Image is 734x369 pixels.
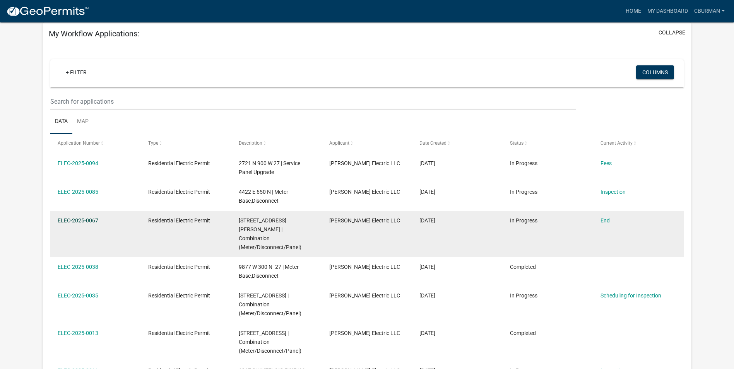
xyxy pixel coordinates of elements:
[510,189,537,195] span: In Progress
[601,217,610,224] a: End
[72,109,93,134] a: Map
[419,264,435,270] span: 04/21/2025
[503,134,593,152] datatable-header-cell: Status
[231,134,322,152] datatable-header-cell: Description
[58,140,100,146] span: Application Number
[58,330,98,336] a: ELEC-2025-0013
[58,160,98,166] a: ELEC-2025-0094
[601,189,626,195] a: Inspection
[510,217,537,224] span: In Progress
[601,140,633,146] span: Current Activity
[329,217,400,224] span: Carl Burman Electric LLC
[691,4,728,19] a: cburman
[322,134,412,152] datatable-header-cell: Applicant
[593,134,684,152] datatable-header-cell: Current Activity
[636,65,674,79] button: Columns
[239,140,262,146] span: Description
[50,94,576,109] input: Search for applications
[148,330,210,336] span: Residential Electric Permit
[329,160,400,166] span: Carl Burman Electric LLC
[329,330,400,336] span: Carl Burman Electric LLC
[58,264,98,270] a: ELEC-2025-0038
[148,264,210,270] span: Residential Electric Permit
[148,189,210,195] span: Residential Electric Permit
[50,109,72,134] a: Data
[419,160,435,166] span: 08/19/2025
[659,29,685,37] button: collapse
[644,4,691,19] a: My Dashboard
[148,160,210,166] span: Residential Electric Permit
[329,189,400,195] span: Carl Burman Electric LLC
[49,29,139,38] h5: My Workflow Applications:
[60,65,93,79] a: + Filter
[419,330,435,336] span: 02/05/2025
[419,217,435,224] span: 06/12/2025
[239,292,301,316] span: 303 E 6TH ST | Combination (Meter/Disconnect/Panel)
[58,292,98,299] a: ELEC-2025-0035
[239,217,301,250] span: 2412 E SALEM PIKE | Combination (Meter/Disconnect/Panel)
[329,140,349,146] span: Applicant
[329,264,400,270] span: Carl Burman Electric LLC
[148,140,158,146] span: Type
[239,189,288,204] span: 4422 E 650 N | Meter Base,Disconnect
[141,134,231,152] datatable-header-cell: Type
[148,217,210,224] span: Residential Electric Permit
[510,264,536,270] span: Completed
[239,160,300,175] span: 2721 N 900 W 27 | Service Panel Upgrade
[329,292,400,299] span: Carl Burman Electric LLC
[412,134,503,152] datatable-header-cell: Date Created
[419,292,435,299] span: 03/24/2025
[510,140,524,146] span: Status
[239,264,299,279] span: 9877 W 300 N- 27 | Meter Base,Disconnect
[623,4,644,19] a: Home
[510,160,537,166] span: In Progress
[601,292,661,299] a: Scheduling for Inspection
[239,330,301,354] span: 1104 RIVER AVE | Combination (Meter/Disconnect/Panel)
[58,217,98,224] a: ELEC-2025-0067
[601,160,612,166] a: Fees
[510,292,537,299] span: In Progress
[419,189,435,195] span: 08/05/2025
[148,292,210,299] span: Residential Electric Permit
[58,189,98,195] a: ELEC-2025-0085
[510,330,536,336] span: Completed
[50,134,141,152] datatable-header-cell: Application Number
[419,140,447,146] span: Date Created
